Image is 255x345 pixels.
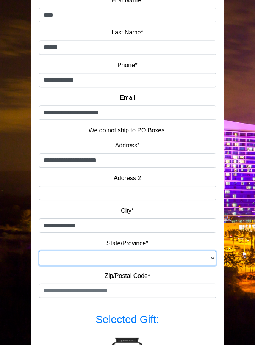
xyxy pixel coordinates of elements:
[121,207,134,216] label: City*
[112,28,144,38] label: Last Name*
[106,239,148,248] label: State/Province*
[117,61,138,70] label: Phone*
[39,314,216,326] h3: Selected Gift:
[120,94,135,103] label: Email
[105,272,150,281] label: Zip/Postal Code*
[115,141,140,151] label: Address*
[114,174,141,183] label: Address 2
[45,126,211,135] p: We do not ship to PO Boxes.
